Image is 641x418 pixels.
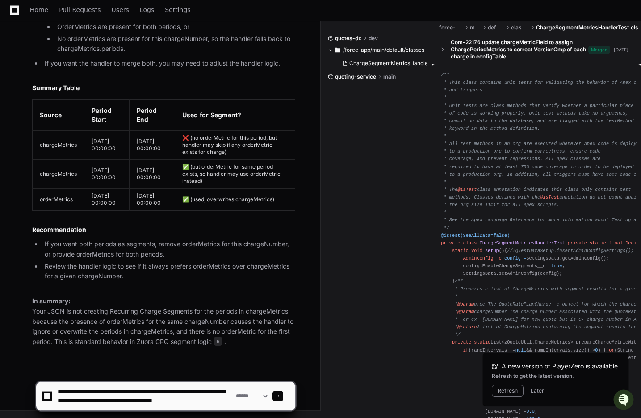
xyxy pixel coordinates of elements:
[42,261,295,282] li: Review the handler logic to see if it always prefers orderMetrics over chargeMetrics for a given ...
[606,347,614,352] span: for
[33,130,84,159] td: chargeMetrics
[54,34,295,54] li: No orderMetrics are present for this chargeNumber, so the handler falls back to chargeMetrics.per...
[369,35,378,42] span: dev
[152,69,163,80] button: Start new chat
[568,240,587,246] span: private
[175,188,295,210] td: ✅ (used, overwrites chargeMetrics)
[470,24,481,31] span: main
[175,159,295,188] td: ✅ (but orderMetric for same period exists, so handler may use orderMetric instead)
[609,240,623,246] span: final
[485,248,499,253] span: setup
[30,7,48,12] span: Home
[32,296,295,347] p: Your JSON is not creating Recurring Charge Segments for the periods in chargeMetrics because the ...
[612,389,637,413] iframe: Open customer support
[175,130,295,159] td: ❌ (no orderMetric for this period, but handler may skip if any orderMetric exists for charge)
[502,362,620,371] span: A new version of PlayerZero is available.
[457,187,477,192] span: @isTest
[463,256,502,261] span: AdminConfig__c
[33,99,84,130] th: Source
[588,45,610,54] span: Merged
[32,297,71,305] strong: In summary:
[463,347,469,352] span: if
[63,93,108,100] a: Powered byPylon
[140,7,154,12] span: Logs
[504,256,521,261] span: config
[499,248,504,253] span: ()
[9,36,163,50] div: Welcome
[84,99,130,130] th: Period Start
[451,39,588,60] div: Com-22176 update chargeMetricField to assign ChargePeriodMetrics to correct VersionCmp of each ch...
[335,73,376,80] span: quoting-service
[452,248,469,253] span: static
[441,233,510,238] span: @isTest(SeeAllData=false)
[45,58,295,69] p: If you want the handler to merge both, you may need to adjust the handler logic.
[531,387,544,394] button: Later
[536,24,638,31] span: ChargeSegmentMetricsHandlerTest.cls
[59,7,101,12] span: Pull Requests
[492,372,620,380] div: Refresh to get the latest version.
[507,248,633,253] span: //ZQTestDataSetup.insertAdminConfigSettings();
[441,240,460,246] span: private
[112,7,129,12] span: Users
[457,302,474,307] span: @param
[84,188,130,210] td: [DATE] 00:00:00
[130,188,175,210] td: [DATE] 00:00:00
[339,57,427,70] button: ChargeSegmentMetricsHandlerTest.cls
[614,46,628,53] div: [DATE]
[457,324,477,330] span: @return
[30,75,113,83] div: We're available if you need us!
[328,43,426,57] button: /force-app/main/default/classes
[349,60,449,67] span: ChargeSegmentMetricsHandlerTest.cls
[474,339,490,345] span: static
[452,339,471,345] span: private
[30,66,147,75] div: Start new chat
[42,239,295,260] li: If you want both periods as segments, remove orderMetrics for this chargeNumber, or provide order...
[130,159,175,188] td: [DATE] 00:00:00
[383,73,396,80] span: main
[343,46,424,54] span: /force-app/main/default/classes
[84,130,130,159] td: [DATE] 00:00:00
[9,66,25,83] img: 1756235613930-3d25f9e4-fa56-45dd-b3ad-e072dfbd1548
[463,240,477,246] span: class
[595,347,598,352] span: 0
[515,347,527,352] span: null
[175,99,295,130] th: Used for Segment?
[471,248,482,253] span: void
[590,240,606,246] span: static
[480,240,565,246] span: ChargeSegmentMetricsHandlerTest
[511,24,529,31] span: classes
[439,24,462,31] span: force-app
[488,24,504,31] span: default
[492,385,524,397] button: Refresh
[130,130,175,159] td: [DATE] 00:00:00
[551,263,562,269] span: true
[214,337,222,346] span: 6
[335,35,361,42] span: quotes-dx
[33,159,84,188] td: chargeMetrics
[165,7,190,12] span: Settings
[540,195,559,200] span: @isTest
[33,188,84,210] td: orderMetrics
[335,45,340,55] svg: Directory
[84,159,130,188] td: [DATE] 00:00:00
[130,99,175,130] th: Period End
[457,309,474,315] span: @param
[89,94,108,100] span: Pylon
[32,83,295,92] h2: Summary Table
[32,225,295,234] h2: Recommendation
[524,256,526,261] span: =
[54,22,295,32] li: OrderMetrics are present for both periods, or
[9,9,27,27] img: PlayerZero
